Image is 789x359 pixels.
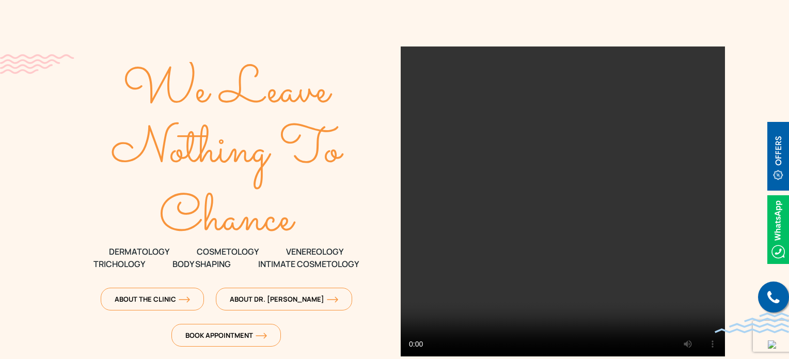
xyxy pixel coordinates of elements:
[258,258,359,270] span: Intimate Cosmetology
[160,181,296,258] text: Chance
[286,245,343,258] span: VENEREOLOGY
[715,313,789,333] img: bluewave
[123,53,333,130] text: We Leave
[93,258,145,270] span: TRICHOLOGY
[230,294,338,304] span: About Dr. [PERSON_NAME]
[185,331,267,340] span: Book Appointment
[256,333,267,339] img: orange-arrow
[768,340,776,349] img: up-blue-arrow.svg
[179,296,190,303] img: orange-arrow
[112,113,344,189] text: Nothing To
[109,245,169,258] span: DERMATOLOGY
[216,288,352,310] a: About Dr. [PERSON_NAME]orange-arrow
[101,288,204,310] a: About The Clinicorange-arrow
[172,258,231,270] span: Body Shaping
[115,294,190,304] span: About The Clinic
[327,296,338,303] img: orange-arrow
[171,324,281,347] a: Book Appointmentorange-arrow
[767,223,789,234] a: Whatsappicon
[767,122,789,191] img: offerBt
[197,245,259,258] span: COSMETOLOGY
[767,195,789,264] img: Whatsappicon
